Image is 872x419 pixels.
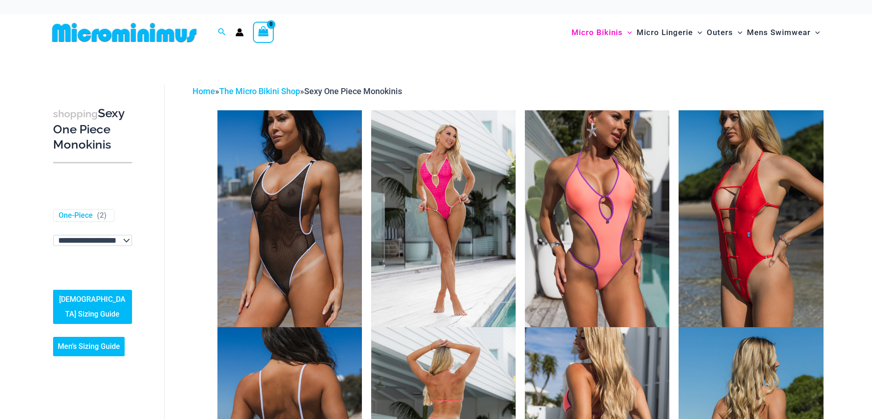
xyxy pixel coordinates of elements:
[568,17,824,48] nav: Site Navigation
[623,21,632,44] span: Menu Toggle
[745,18,822,47] a: Mens SwimwearMenu ToggleMenu Toggle
[811,21,820,44] span: Menu Toggle
[53,235,132,246] select: wpc-taxonomy-pa_fabric-type-746009
[192,86,215,96] a: Home
[217,110,362,327] img: Tradewinds Ink and Ivory 807 One Piece 03
[569,18,634,47] a: Micro BikinisMenu ToggleMenu Toggle
[218,27,226,38] a: Search icon link
[53,108,98,120] span: shopping
[304,86,402,96] span: Sexy One Piece Monokinis
[100,211,104,220] span: 2
[219,86,300,96] a: The Micro Bikini Shop
[571,21,623,44] span: Micro Bikinis
[53,337,125,356] a: Men’s Sizing Guide
[693,21,702,44] span: Menu Toggle
[97,211,107,221] span: ( )
[235,28,244,36] a: Account icon link
[637,21,693,44] span: Micro Lingerie
[707,21,733,44] span: Outers
[53,290,132,324] a: [DEMOGRAPHIC_DATA] Sizing Guide
[53,106,132,153] h3: Sexy One Piece Monokinis
[704,18,745,47] a: OutersMenu ToggleMenu Toggle
[253,22,274,43] a: View Shopping Cart, empty
[634,18,704,47] a: Micro LingerieMenu ToggleMenu Toggle
[59,211,93,221] a: One-Piece
[679,110,823,327] img: Link Tangello 8650 One Piece Monokini 11
[525,110,669,327] img: Wild Card Neon Bliss 819 One Piece 04
[733,21,742,44] span: Menu Toggle
[192,86,402,96] span: » »
[747,21,811,44] span: Mens Swimwear
[48,22,200,43] img: MM SHOP LOGO FLAT
[371,110,516,327] img: Bubble Mesh Highlight Pink 819 One Piece 01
